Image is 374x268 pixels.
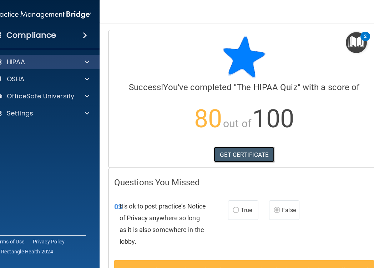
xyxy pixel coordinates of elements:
[223,117,251,130] span: out of
[338,219,365,246] iframe: Drift Widget Chat Controller
[7,92,74,100] p: OfficeSafe University
[282,207,296,213] span: False
[237,82,297,92] span: The HIPAA Quiz
[364,36,367,46] div: 2
[33,238,65,245] a: Privacy Policy
[233,208,239,213] input: True
[252,104,294,133] span: 100
[7,75,25,83] p: OSHA
[346,32,367,53] button: Open Resource Center, 2 new notifications
[114,83,374,92] h4: You've completed " " with a score of
[129,82,163,92] span: Success!
[114,202,122,211] span: 03
[6,30,56,40] h4: Compliance
[241,207,252,213] span: True
[223,36,266,78] img: blue-star-rounded.9d042014.png
[194,104,222,133] span: 80
[114,178,374,187] h4: Questions You Missed
[7,58,25,66] p: HIPAA
[7,109,33,118] p: Settings
[120,202,206,246] span: It's ok to post practice’s Notice of Privacy anywhere so long as it is also somewhere in the lobby.
[274,208,280,213] input: False
[214,147,275,163] a: GET CERTIFICATE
